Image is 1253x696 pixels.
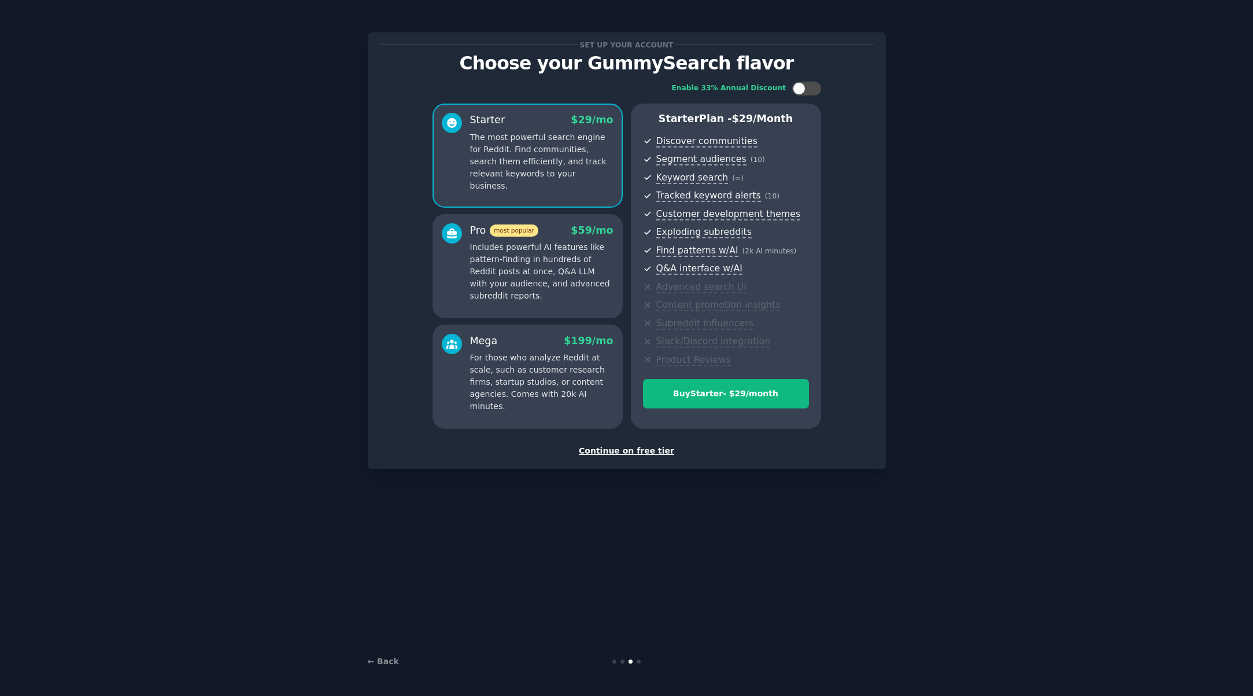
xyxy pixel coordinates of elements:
[470,334,498,348] div: Mega
[656,226,752,238] span: Exploding subreddits
[656,281,746,293] span: Advanced search UI
[571,224,613,236] span: $ 59 /mo
[656,336,771,348] span: Slack/Discord integration
[490,224,538,237] span: most popular
[672,83,786,94] div: Enable 33% Annual Discount
[578,39,675,51] span: Set up your account
[380,53,874,73] p: Choose your GummySearch flavor
[470,113,505,127] div: Starter
[656,299,781,311] span: Content promotion insights
[470,131,613,192] p: The most powerful search engine for Reddit. Find communities, search them efficiently, and track ...
[656,318,753,330] span: Subreddit influencers
[470,352,613,413] p: For those who analyze Reddit at scale, such as customer research firms, startup studios, or conte...
[571,114,613,126] span: $ 29 /mo
[643,112,809,126] p: Starter Plan -
[644,388,808,400] div: Buy Starter - $ 29 /month
[732,113,793,124] span: $ 29 /month
[368,657,399,666] a: ← Back
[732,174,744,182] span: ( ∞ )
[656,354,731,366] span: Product Reviews
[564,335,613,347] span: $ 199 /mo
[765,192,779,200] span: ( 10 )
[656,135,757,148] span: Discover communities
[656,245,738,257] span: Find patterns w/AI
[656,208,801,220] span: Customer development themes
[643,379,809,408] button: BuyStarter- $29/month
[751,156,765,164] span: ( 10 )
[470,223,538,238] div: Pro
[380,445,874,457] div: Continue on free tier
[656,263,742,275] span: Q&A interface w/AI
[470,241,613,302] p: Includes powerful AI features like pattern-finding in hundreds of Reddit posts at once, Q&A LLM w...
[656,153,746,165] span: Segment audiences
[742,247,797,255] span: ( 2k AI minutes )
[656,172,729,184] span: Keyword search
[656,190,761,202] span: Tracked keyword alerts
